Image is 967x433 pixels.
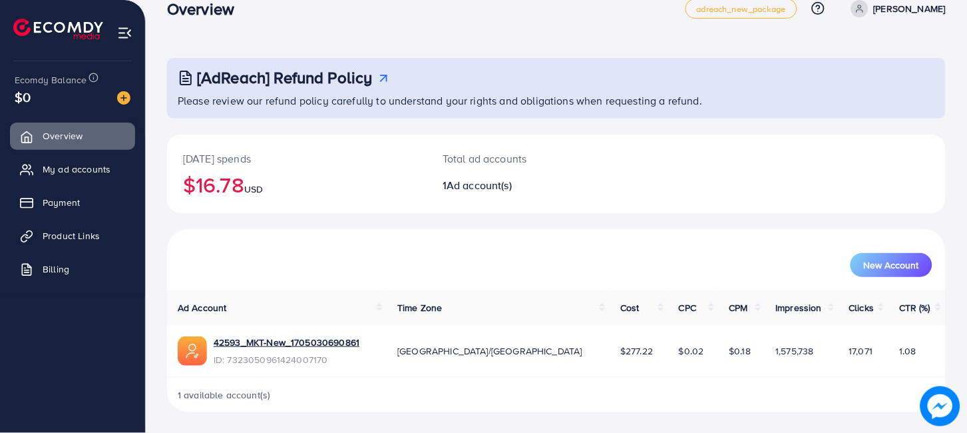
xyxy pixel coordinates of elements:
h3: [AdReach] Refund Policy [197,68,373,87]
span: CPC [679,301,696,314]
span: Impression [776,301,823,314]
span: $277.22 [620,344,653,358]
span: 1 available account(s) [178,388,271,402]
span: Product Links [43,229,100,242]
span: CTR (%) [899,301,930,314]
a: 42593_MKT-New_1705030690861 [214,336,359,349]
a: Payment [10,189,135,216]
span: Overview [43,129,83,143]
span: My ad accounts [43,163,110,176]
p: Total ad accounts [443,151,606,167]
img: ic-ads-acc.e4c84228.svg [178,336,207,366]
span: Clicks [849,301,874,314]
span: 17,071 [849,344,873,358]
span: [GEOGRAPHIC_DATA]/[GEOGRAPHIC_DATA] [397,344,582,358]
span: Payment [43,196,80,209]
span: adreach_new_package [697,5,786,13]
img: image [920,386,960,426]
a: Overview [10,123,135,149]
h2: $16.78 [183,172,411,197]
p: [PERSON_NAME] [874,1,946,17]
span: USD [244,183,263,196]
span: ID: 7323050961424007170 [214,353,359,366]
span: CPM [729,301,748,314]
span: 1,575,738 [776,344,814,358]
span: $0.18 [729,344,751,358]
a: My ad accounts [10,156,135,183]
span: Ad Account [178,301,227,314]
p: Please review our refund policy carefully to understand your rights and obligations when requesti... [178,93,938,109]
span: $0.02 [679,344,704,358]
h2: 1 [443,179,606,192]
img: menu [117,25,132,41]
button: New Account [851,253,932,277]
p: [DATE] spends [183,151,411,167]
img: logo [13,19,103,39]
img: image [117,91,130,105]
span: Ad account(s) [447,178,512,193]
a: Billing [10,256,135,282]
span: Time Zone [397,301,442,314]
span: New Account [864,260,919,270]
span: Ecomdy Balance [15,73,87,87]
span: Cost [620,301,640,314]
a: Product Links [10,222,135,249]
span: Billing [43,262,69,276]
span: 1.08 [899,344,916,358]
span: $0 [15,87,31,107]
